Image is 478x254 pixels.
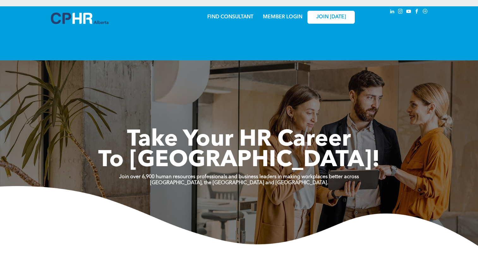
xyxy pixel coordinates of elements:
strong: [GEOGRAPHIC_DATA], the [GEOGRAPHIC_DATA] and [GEOGRAPHIC_DATA]. [150,180,328,185]
span: To [GEOGRAPHIC_DATA]! [98,149,380,172]
span: JOIN [DATE] [316,14,346,20]
span: Take Your HR Career [127,129,351,151]
a: FIND CONSULTANT [207,15,253,20]
img: A blue and white logo for cp alberta [51,13,108,24]
a: linkedin [389,8,396,16]
a: instagram [397,8,404,16]
a: facebook [414,8,421,16]
a: MEMBER LOGIN [263,15,302,20]
a: youtube [405,8,412,16]
a: JOIN [DATE] [307,11,355,24]
strong: Join over 6,900 human resources professionals and business leaders in making workplaces better ac... [119,174,359,179]
a: Social network [422,8,429,16]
